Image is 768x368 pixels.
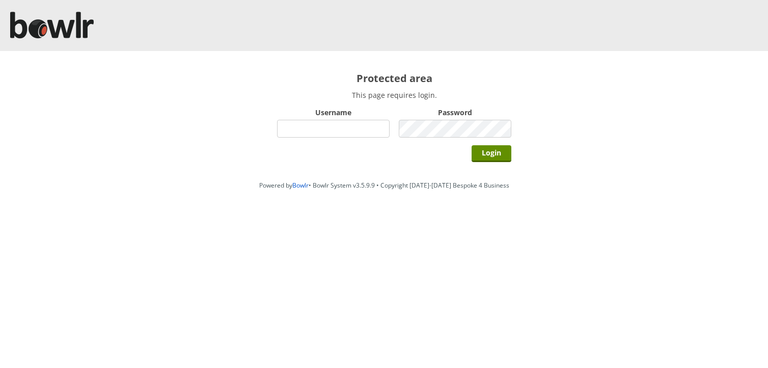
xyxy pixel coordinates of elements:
[472,145,511,162] input: Login
[277,108,390,117] label: Username
[399,108,511,117] label: Password
[292,181,309,190] a: Bowlr
[277,90,511,100] p: This page requires login.
[277,71,511,85] h2: Protected area
[259,181,509,190] span: Powered by • Bowlr System v3.5.9.9 • Copyright [DATE]-[DATE] Bespoke 4 Business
